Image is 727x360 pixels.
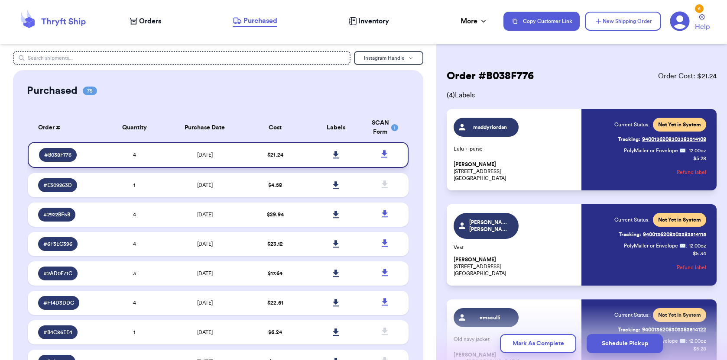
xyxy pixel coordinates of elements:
span: [DATE] [197,271,213,276]
span: emsculli [469,314,510,321]
span: [PERSON_NAME]._.[PERSON_NAME] [469,219,510,233]
span: $ 29.94 [267,212,284,217]
th: Purchase Date [165,113,244,142]
span: # 2922BF5B [43,211,70,218]
h2: Purchased [27,84,78,98]
span: 4 [133,152,136,157]
span: : [686,242,687,249]
span: ( 4 ) Labels [447,90,717,100]
span: # E309263D [43,182,72,189]
button: New Shipping Order [585,12,661,31]
span: $ 6.24 [268,330,282,335]
span: Not Yet in System [658,121,701,128]
div: 6 [695,4,704,13]
div: SCAN Form [372,119,398,137]
span: Help [695,22,710,32]
span: # F14D3DDC [43,299,74,306]
span: : [686,147,687,154]
span: $ 23.12 [267,241,283,247]
h2: Order # B038F776 [447,69,534,83]
span: Tracking: [618,326,640,333]
a: Tracking:9400136208303383514108 [618,132,706,146]
span: $ 22.61 [267,300,283,305]
span: [DATE] [197,212,213,217]
span: $ 21.24 [267,152,283,157]
a: 6 [670,11,690,31]
span: [DATE] [197,300,213,305]
p: [STREET_ADDRESS] [GEOGRAPHIC_DATA] [454,256,577,277]
span: 1 [133,183,135,188]
span: [PERSON_NAME] [454,161,496,168]
button: Copy Customer Link [503,12,580,31]
a: Tracking:9400136208303383514122 [618,323,706,337]
input: Search shipments... [13,51,350,65]
span: 12.00 oz [689,242,706,249]
p: Vest [454,244,577,251]
th: Cost [245,113,306,142]
span: Orders [139,16,161,26]
button: Mark As Complete [500,334,576,353]
p: $ 5.28 [693,155,706,162]
div: More [461,16,488,26]
span: Current Status: [614,216,649,223]
span: Inventory [358,16,389,26]
span: 3 [133,271,136,276]
p: [STREET_ADDRESS] [GEOGRAPHIC_DATA] [454,161,577,182]
span: [DATE] [197,152,213,157]
span: Not Yet in System [658,216,701,223]
th: Labels [305,113,367,142]
span: [DATE] [197,183,213,188]
p: Lulu + purse [454,145,577,152]
th: Quantity [104,113,165,142]
span: [PERSON_NAME] [454,257,496,263]
span: Current Status: [614,312,649,318]
span: 75 [83,87,97,95]
span: 4 [133,212,136,217]
span: # B038F776 [44,151,71,158]
span: PolyMailer or Envelope ✉️ [624,148,686,153]
span: 4 [133,241,136,247]
span: Tracking: [618,136,640,143]
a: Purchased [233,16,277,27]
button: Schedule Pickup [587,334,663,353]
a: Tracking:9400136208303383514115 [619,228,706,241]
span: Not Yet in System [658,312,701,318]
a: Help [695,14,710,32]
span: $ 4.58 [268,183,282,188]
button: Refund label [677,163,706,182]
span: [DATE] [197,330,213,335]
span: maddyriordan [469,124,510,131]
a: Orders [130,16,161,26]
a: Inventory [349,16,389,26]
span: 4 [133,300,136,305]
span: PolyMailer or Envelope ✉️ [624,243,686,248]
button: Refund label [677,258,706,277]
p: $ 5.34 [693,250,706,257]
span: Current Status: [614,121,649,128]
span: 12.00 oz [689,147,706,154]
span: Purchased [243,16,277,26]
span: # B4C86EE4 [43,329,72,336]
span: # 2AD0F71C [43,270,72,277]
span: Instagram Handle [364,55,405,61]
span: $ 17.64 [268,271,282,276]
span: Tracking: [619,231,641,238]
span: Order Cost: $ 21.24 [658,71,717,81]
button: Instagram Handle [354,51,423,65]
span: # 6F3EC396 [43,241,72,247]
span: [DATE] [197,241,213,247]
th: Order # [28,113,104,142]
span: 1 [133,330,135,335]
